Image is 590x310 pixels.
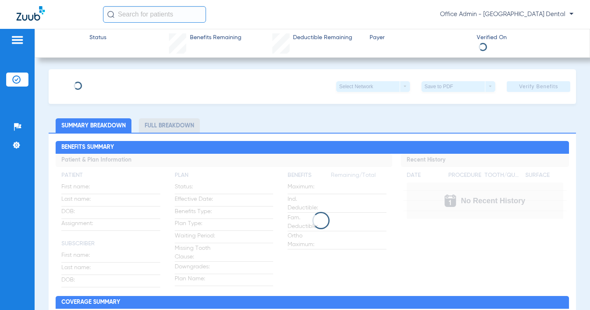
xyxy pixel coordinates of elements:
[190,33,241,42] span: Benefits Remaining
[11,35,24,45] img: hamburger-icon
[103,6,206,23] input: Search for patients
[56,118,131,133] li: Summary Breakdown
[56,296,569,309] h2: Coverage Summary
[89,33,106,42] span: Status
[139,118,200,133] li: Full Breakdown
[370,33,470,42] span: Payer
[16,6,45,21] img: Zuub Logo
[477,33,577,42] span: Verified On
[56,141,569,154] h2: Benefits Summary
[440,10,574,19] span: Office Admin - [GEOGRAPHIC_DATA] Dental
[293,33,352,42] span: Deductible Remaining
[107,11,115,18] img: Search Icon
